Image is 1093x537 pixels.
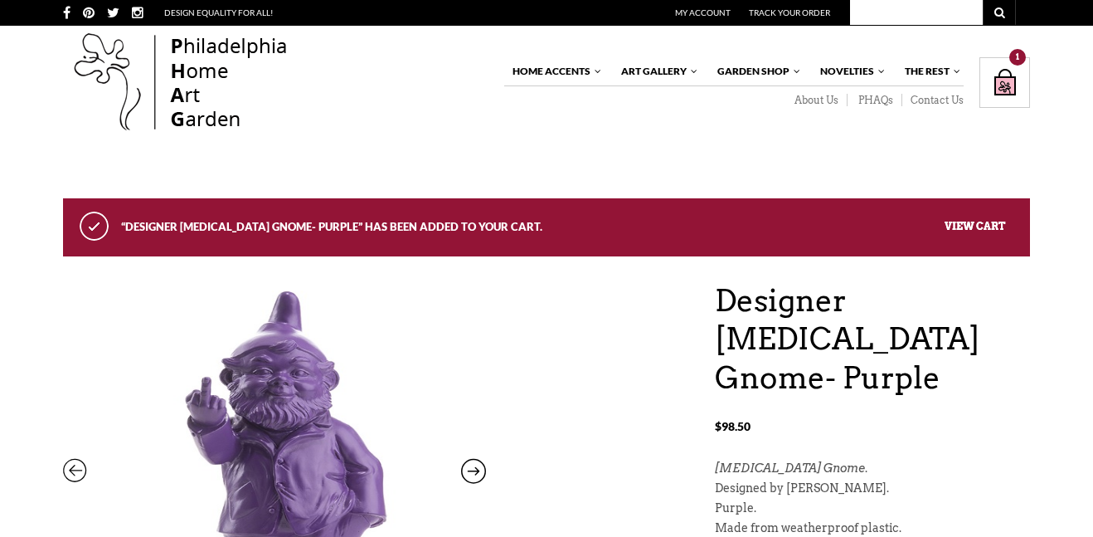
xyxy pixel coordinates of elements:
p: . [715,459,1030,479]
a: Contact Us [902,94,964,107]
a: About Us [784,94,848,107]
span: $ [715,419,721,433]
h1: Designer [MEDICAL_DATA] Gnome- Purple [715,281,1030,398]
a: Garden Shop [709,57,802,85]
a: Novelties [812,57,887,85]
div: “Designer [MEDICAL_DATA] Gnome- Purple” has been added to your cart. [63,198,1030,256]
a: The Rest [896,57,962,85]
p: Purple. [715,499,1030,519]
a: Home Accents [504,57,603,85]
em: [MEDICAL_DATA] Gnome [715,461,865,475]
a: Art Gallery [613,57,699,85]
a: PHAQs [848,94,902,107]
p: Designed by [PERSON_NAME]. [715,479,1030,499]
a: View cart [945,219,1005,232]
div: 1 [1009,49,1026,66]
a: My Account [675,7,731,17]
bdi: 98.50 [715,419,751,433]
a: Track Your Order [749,7,830,17]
